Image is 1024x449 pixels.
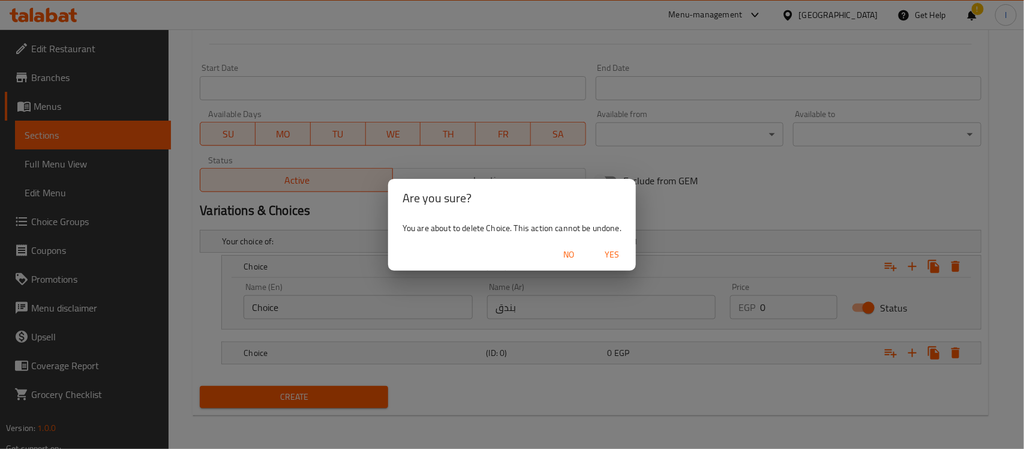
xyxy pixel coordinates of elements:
[388,217,636,239] div: You are about to delete Choice. This action cannot be undone.
[593,244,631,266] button: Yes
[549,244,588,266] button: No
[403,188,621,208] h2: Are you sure?
[597,247,626,262] span: Yes
[554,247,583,262] span: No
